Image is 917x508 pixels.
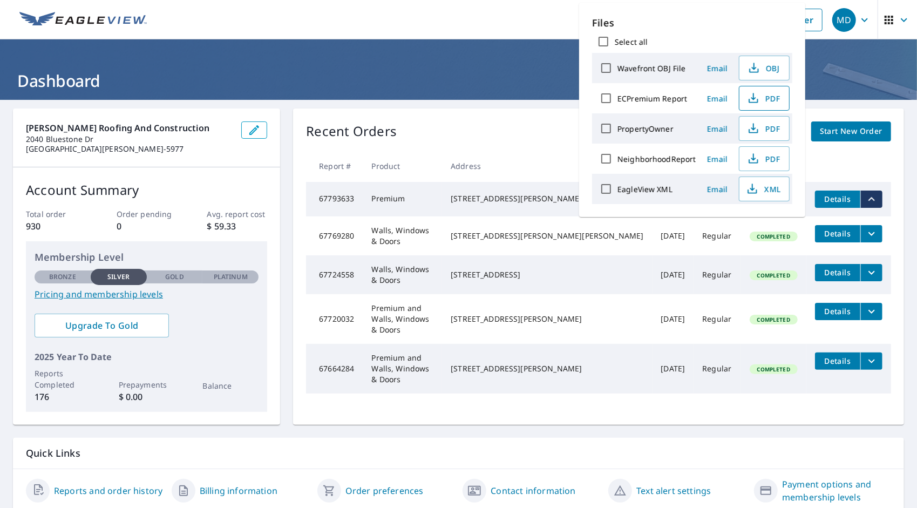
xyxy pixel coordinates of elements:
[306,294,363,344] td: 67720032
[617,184,673,194] label: EagleView XML
[704,184,730,194] span: Email
[119,379,175,390] p: Prepayments
[700,151,735,167] button: Email
[653,344,694,394] td: [DATE]
[617,93,687,104] label: ECPremium Report
[306,255,363,294] td: 67724558
[491,484,575,497] a: Contact information
[751,272,797,279] span: Completed
[694,255,741,294] td: Regular
[860,353,882,370] button: filesDropdownBtn-67664284
[821,356,854,366] span: Details
[832,8,856,32] div: MD
[746,92,780,105] span: PDF
[636,484,711,497] a: Text alert settings
[617,63,685,73] label: Wavefront OBJ File
[704,124,730,134] span: Email
[739,86,790,111] button: PDF
[451,231,643,241] div: [STREET_ADDRESS][PERSON_NAME][PERSON_NAME]
[815,264,860,281] button: detailsBtn-67724558
[117,220,177,233] p: 0
[739,177,790,201] button: XML
[35,368,91,390] p: Reports Completed
[700,90,735,107] button: Email
[26,134,233,144] p: 2040 Bluestone Dr
[451,269,643,280] div: [STREET_ADDRESS]
[746,182,780,195] span: XML
[19,12,147,28] img: EV Logo
[653,294,694,344] td: [DATE]
[26,180,267,200] p: Account Summary
[207,220,267,233] p: $ 59.33
[13,70,904,92] h1: Dashboard
[117,208,177,220] p: Order pending
[49,272,76,282] p: Bronze
[26,208,86,220] p: Total order
[306,216,363,255] td: 67769280
[653,216,694,255] td: [DATE]
[165,272,184,282] p: Gold
[815,191,860,208] button: detailsBtn-67793633
[363,255,443,294] td: Walls, Windows & Doors
[617,154,696,164] label: NeighborhoodReport
[26,446,891,460] p: Quick Links
[694,216,741,255] td: Regular
[704,154,730,164] span: Email
[345,484,424,497] a: Order preferences
[700,60,735,77] button: Email
[751,316,797,323] span: Completed
[306,150,363,182] th: Report #
[821,306,854,316] span: Details
[35,314,169,337] a: Upgrade To Gold
[592,16,792,30] p: Files
[306,121,397,141] p: Recent Orders
[704,93,730,104] span: Email
[615,37,648,47] label: Select all
[739,56,790,80] button: OBJ
[26,144,233,154] p: [GEOGRAPHIC_DATA][PERSON_NAME]-5977
[653,255,694,294] td: [DATE]
[35,350,259,363] p: 2025 Year To Date
[363,294,443,344] td: Premium and Walls, Windows & Doors
[306,344,363,394] td: 67664284
[821,267,854,277] span: Details
[860,303,882,320] button: filesDropdownBtn-67720032
[704,63,730,73] span: Email
[617,124,674,134] label: PropertyOwner
[207,208,267,220] p: Avg. report cost
[202,380,259,391] p: Balance
[35,390,91,403] p: 176
[815,225,860,242] button: detailsBtn-67769280
[815,303,860,320] button: detailsBtn-67720032
[363,216,443,255] td: Walls, Windows & Doors
[739,146,790,171] button: PDF
[451,363,643,374] div: [STREET_ADDRESS][PERSON_NAME]
[700,181,735,198] button: Email
[746,122,780,135] span: PDF
[811,121,891,141] a: Start New Order
[860,264,882,281] button: filesDropdownBtn-67724558
[119,390,175,403] p: $ 0.00
[54,484,162,497] a: Reports and order history
[751,233,797,240] span: Completed
[35,288,259,301] a: Pricing and membership levels
[694,294,741,344] td: Regular
[35,250,259,265] p: Membership Level
[451,314,643,324] div: [STREET_ADDRESS][PERSON_NAME]
[26,220,86,233] p: 930
[782,478,891,504] a: Payment options and membership levels
[43,320,160,331] span: Upgrade To Gold
[860,191,882,208] button: filesDropdownBtn-67793633
[451,193,643,204] div: [STREET_ADDRESS][PERSON_NAME]
[200,484,277,497] a: Billing information
[306,182,363,216] td: 67793633
[821,194,854,204] span: Details
[820,125,882,138] span: Start New Order
[363,150,443,182] th: Product
[26,121,233,134] p: [PERSON_NAME] Roofing And Construction
[214,272,248,282] p: Platinum
[700,120,735,137] button: Email
[363,182,443,216] td: Premium
[363,344,443,394] td: Premium and Walls, Windows & Doors
[860,225,882,242] button: filesDropdownBtn-67769280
